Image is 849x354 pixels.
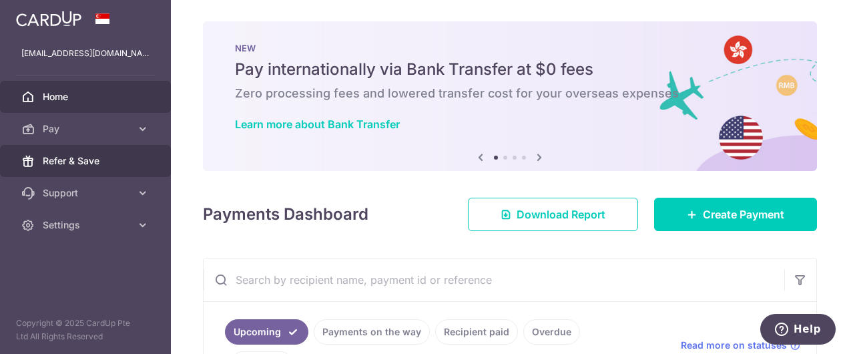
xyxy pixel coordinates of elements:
[681,339,800,352] a: Read more on statuses
[21,47,150,60] p: [EMAIL_ADDRESS][DOMAIN_NAME]
[703,206,784,222] span: Create Payment
[235,59,785,80] h5: Pay internationally via Bank Transfer at $0 fees
[43,218,131,232] span: Settings
[43,186,131,200] span: Support
[760,314,836,347] iframe: Opens a widget where you can find more information
[235,85,785,102] h6: Zero processing fees and lowered transfer cost for your overseas expenses
[523,319,580,345] a: Overdue
[314,319,430,345] a: Payments on the way
[203,21,817,171] img: Bank transfer banner
[43,154,131,168] span: Refer & Save
[517,206,605,222] span: Download Report
[654,198,817,231] a: Create Payment
[43,90,131,104] span: Home
[468,198,638,231] a: Download Report
[203,202,368,226] h4: Payments Dashboard
[43,122,131,136] span: Pay
[235,43,785,53] p: NEW
[435,319,518,345] a: Recipient paid
[225,319,308,345] a: Upcoming
[235,118,400,131] a: Learn more about Bank Transfer
[16,11,81,27] img: CardUp
[204,258,784,301] input: Search by recipient name, payment id or reference
[681,339,787,352] span: Read more on statuses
